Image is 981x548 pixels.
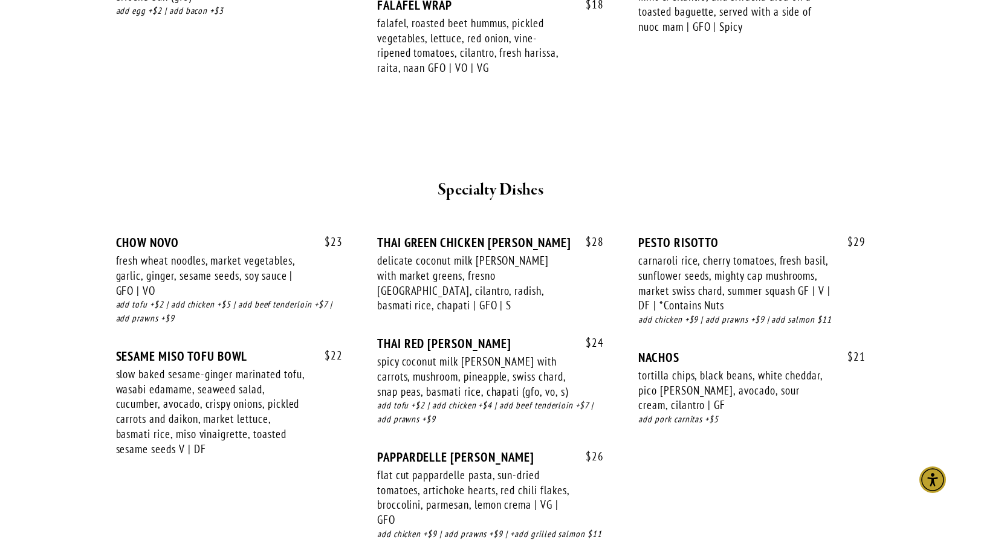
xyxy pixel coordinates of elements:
[116,298,343,326] div: add tofu +$2 | add chicken +$5 | add beef tenderloin +$7 | add prawns +$9
[586,449,592,463] span: $
[377,450,604,465] div: PAPPARDELLE [PERSON_NAME]
[638,368,830,413] div: tortilla chips, black beans, white cheddar, pico [PERSON_NAME], avocado, sour cream, cilantro | GF
[586,335,592,350] span: $
[116,349,343,364] div: SESAME MISO TOFU BOWL
[116,253,308,298] div: fresh wheat noodles, market vegetables, garlic, ginger, sesame seeds, soy sauce | GFO | VO
[574,336,604,350] span: 24
[377,354,569,399] div: spicy coconut milk [PERSON_NAME] with carrots, mushroom, pineapple, swiss chard, snap peas, basma...
[325,234,331,249] span: $
[638,413,865,427] div: add pork carnitas +$5
[586,234,592,249] span: $
[377,336,604,351] div: THAI RED [PERSON_NAME]
[438,179,543,201] strong: Specialty Dishes
[638,235,865,250] div: PESTO RISOTTO
[638,350,865,365] div: NACHOS
[847,349,853,364] span: $
[835,235,866,249] span: 29
[377,399,604,427] div: add tofu +$2 | add chicken +$4 | add beef tenderloin +$7 | add prawns +$9
[377,16,569,76] div: falafel, roasted beet hummus, pickled vegetables, lettuce, red onion, vine-ripened tomatoes, cila...
[835,350,866,364] span: 21
[325,348,331,363] span: $
[919,466,946,493] div: Accessibility Menu
[116,4,343,18] div: add egg +$2 | add bacon +$3
[377,253,569,313] div: delicate coconut milk [PERSON_NAME] with market greens, fresno [GEOGRAPHIC_DATA], cilantro, radis...
[847,234,853,249] span: $
[116,235,343,250] div: CHOW NOVO
[377,235,604,250] div: THAI GREEN CHICKEN [PERSON_NAME]
[312,349,343,363] span: 22
[312,235,343,249] span: 23
[574,450,604,463] span: 26
[377,527,604,541] div: add chicken +$9 | add prawns +$9 | +add grilled salmon $11
[116,367,308,456] div: slow baked sesame-ginger marinated tofu, wasabi edamame, seaweed salad, cucumber, avocado, crispy...
[574,235,604,249] span: 28
[638,313,865,327] div: add chicken +$9 | add prawns +$9 | add salmon $11
[377,468,569,527] div: flat cut pappardelle pasta, sun-dried tomatoes, artichoke hearts, red chili flakes, broccolini, p...
[638,253,830,313] div: carnaroli rice, cherry tomatoes, fresh basil, sunflower seeds, mighty cap mushrooms, market swiss...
